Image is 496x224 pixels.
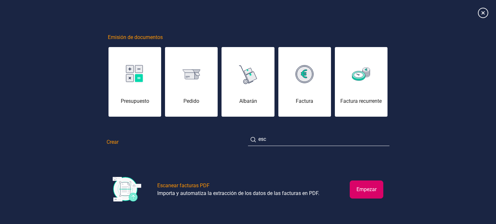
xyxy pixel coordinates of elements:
span: Crear [107,138,119,146]
button: Empezar [350,180,383,199]
div: Escanear facturas PDF [157,182,210,190]
div: Albarán [222,97,274,105]
div: Importa y automatiza la extracción de los datos de las facturas en PDF. [157,190,319,197]
img: img-presupuesto.svg [126,65,144,83]
div: Factura [278,97,331,105]
img: img-factura.svg [295,65,314,83]
img: img-pedido.svg [182,69,201,79]
img: img-albaran.svg [239,63,257,85]
div: Pedido [165,97,218,105]
span: Emisión de documentos [108,34,163,41]
input: Buscar acción [248,133,389,146]
img: img-factura-recurrente.svg [352,67,370,81]
div: Presupuesto [108,97,161,105]
img: img-escanear-facturas-pdf.svg [113,177,142,202]
div: Factura recurrente [335,97,387,105]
